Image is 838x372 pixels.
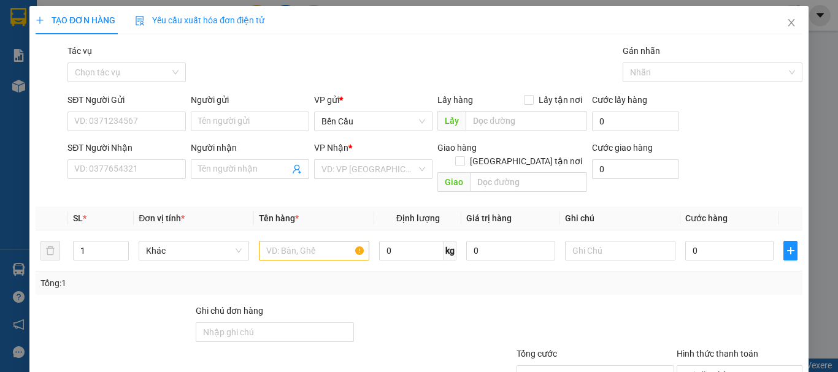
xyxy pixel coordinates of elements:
[196,322,353,342] input: Ghi chú đơn hàng
[33,66,150,76] span: -----------------------------------------
[437,95,473,105] span: Lấy hàng
[470,172,586,192] input: Dọc đường
[591,143,652,153] label: Cước giao hàng
[437,172,470,192] span: Giao
[517,349,557,359] span: Tổng cước
[135,15,264,25] span: Yêu cầu xuất hóa đơn điện tử
[61,78,129,87] span: VPBC1209250007
[67,46,92,56] label: Tác vụ
[466,111,586,131] input: Dọc đường
[560,207,680,230] th: Ghi chú
[191,93,309,107] div: Người gửi
[623,46,660,56] label: Gán nhãn
[97,20,165,35] span: Bến xe [GEOGRAPHIC_DATA]
[259,241,369,260] input: VD: Bàn, Ghế
[40,241,60,260] button: delete
[321,112,425,131] span: Bến Cầu
[196,306,263,316] label: Ghi chú đơn hàng
[786,18,796,28] span: close
[67,93,186,107] div: SĐT Người Gửi
[4,89,75,96] span: In ngày:
[97,37,169,52] span: 01 Võ Văn Truyện, KP.1, Phường 2
[314,93,432,107] div: VP gửi
[139,213,185,223] span: Đơn vị tính
[784,246,797,256] span: plus
[437,111,466,131] span: Lấy
[292,164,302,174] span: user-add
[396,213,439,223] span: Định lượng
[67,141,186,154] div: SĐT Người Nhận
[146,241,242,260] span: Khác
[464,154,586,168] span: [GEOGRAPHIC_DATA] tận nơi
[73,213,83,223] span: SL
[466,241,555,260] input: 0
[97,55,150,62] span: Hotline: 19001152
[4,7,59,61] img: logo
[685,213,728,223] span: Cước hàng
[36,15,115,25] span: TẠO ĐƠN HÀNG
[97,7,168,17] strong: ĐỒNG PHƯỚC
[565,241,675,260] input: Ghi Chú
[591,95,647,105] label: Cước lấy hàng
[4,79,129,86] span: [PERSON_NAME]:
[437,143,477,153] span: Giao hàng
[774,6,809,40] button: Close
[783,241,798,260] button: plus
[591,112,679,131] input: Cước lấy hàng
[40,276,325,290] div: Tổng: 1
[27,89,75,96] span: 14:52:09 [DATE]
[314,143,348,153] span: VP Nhận
[135,16,145,26] img: icon
[191,141,309,154] div: Người nhận
[591,159,679,179] input: Cước giao hàng
[36,16,44,25] span: plus
[444,241,456,260] span: kg
[677,349,758,359] label: Hình thức thanh toán
[533,93,586,107] span: Lấy tận nơi
[466,213,512,223] span: Giá trị hàng
[259,213,299,223] span: Tên hàng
